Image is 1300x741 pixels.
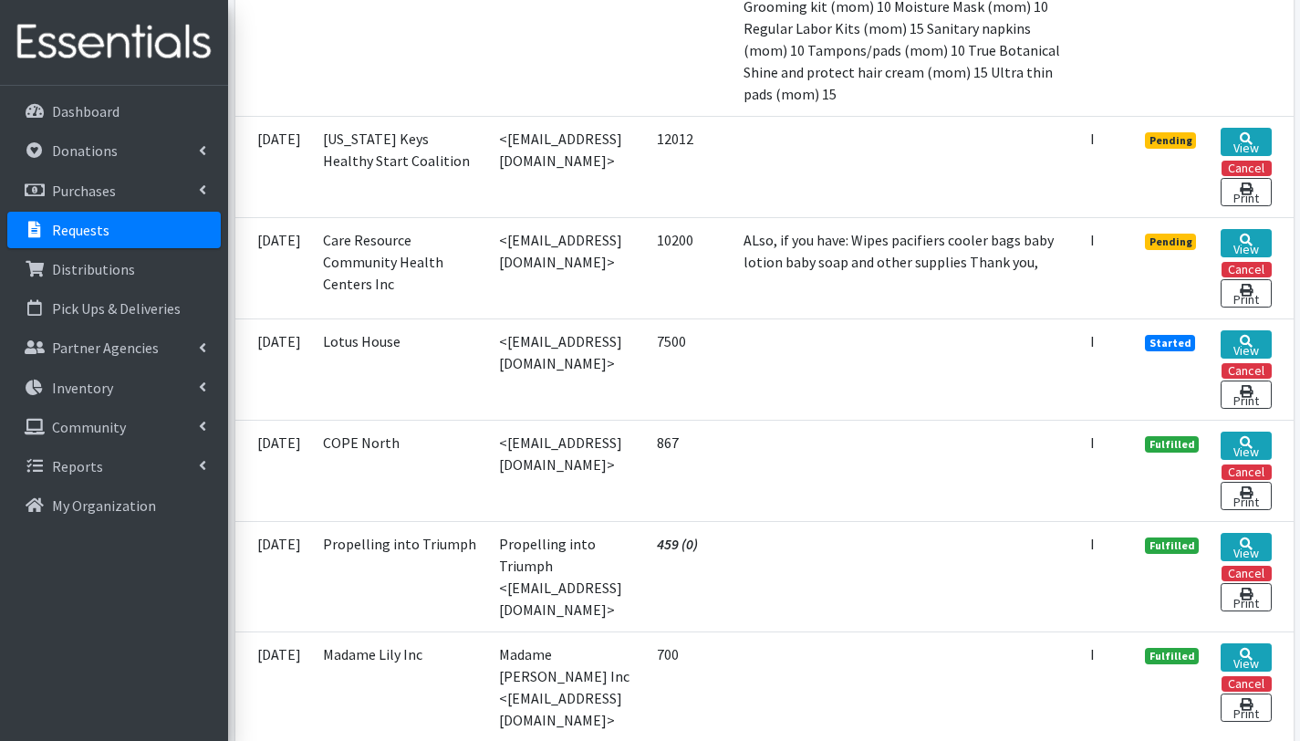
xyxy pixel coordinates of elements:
[7,12,221,73] img: HumanEssentials
[1145,132,1197,149] span: Pending
[1221,482,1271,510] a: Print
[52,221,109,239] p: Requests
[1222,464,1272,480] button: Cancel
[1222,566,1272,581] button: Cancel
[1090,332,1095,350] abbr: Individual
[52,260,135,278] p: Distributions
[1090,433,1095,452] abbr: Individual
[1222,262,1272,277] button: Cancel
[52,299,181,318] p: Pick Ups & Deliveries
[1221,694,1271,722] a: Print
[1221,583,1271,611] a: Print
[312,318,489,420] td: Lotus House
[7,448,221,485] a: Reports
[1221,178,1271,206] a: Print
[1222,363,1272,379] button: Cancel
[1145,648,1200,664] span: Fulfilled
[7,251,221,287] a: Distributions
[52,339,159,357] p: Partner Agencies
[52,102,120,120] p: Dashboard
[7,132,221,169] a: Donations
[1145,537,1200,554] span: Fulfilled
[1221,330,1271,359] a: View
[235,217,312,318] td: [DATE]
[7,329,221,366] a: Partner Agencies
[52,182,116,200] p: Purchases
[1222,676,1272,692] button: Cancel
[235,318,312,420] td: [DATE]
[646,116,733,217] td: 12012
[52,418,126,436] p: Community
[1221,643,1271,672] a: View
[646,521,733,631] td: 459 (0)
[312,217,489,318] td: Care Resource Community Health Centers Inc
[488,521,645,631] td: Propelling into Triumph <[EMAIL_ADDRESS][DOMAIN_NAME]>
[235,521,312,631] td: [DATE]
[1145,335,1196,351] span: Started
[1145,436,1200,453] span: Fulfilled
[1145,234,1197,250] span: Pending
[1090,645,1095,663] abbr: Individual
[1090,535,1095,553] abbr: Individual
[7,290,221,327] a: Pick Ups & Deliveries
[312,420,489,521] td: COPE North
[312,521,489,631] td: Propelling into Triumph
[7,93,221,130] a: Dashboard
[52,457,103,475] p: Reports
[1090,130,1095,148] abbr: Individual
[1221,432,1271,460] a: View
[733,217,1079,318] td: ALso, if you have: Wipes pacifiers cooler bags baby lotion baby soap and other supplies Thank you,
[646,318,733,420] td: 7500
[52,379,113,397] p: Inventory
[1090,231,1095,249] abbr: Individual
[7,172,221,209] a: Purchases
[646,420,733,521] td: 867
[1221,533,1271,561] a: View
[488,318,645,420] td: <[EMAIL_ADDRESS][DOMAIN_NAME]>
[646,217,733,318] td: 10200
[1221,381,1271,409] a: Print
[1222,161,1272,176] button: Cancel
[52,496,156,515] p: My Organization
[235,420,312,521] td: [DATE]
[488,217,645,318] td: <[EMAIL_ADDRESS][DOMAIN_NAME]>
[1221,229,1271,257] a: View
[52,141,118,160] p: Donations
[7,212,221,248] a: Requests
[488,420,645,521] td: <[EMAIL_ADDRESS][DOMAIN_NAME]>
[488,116,645,217] td: <[EMAIL_ADDRESS][DOMAIN_NAME]>
[7,487,221,524] a: My Organization
[1221,279,1271,308] a: Print
[312,116,489,217] td: [US_STATE] Keys Healthy Start Coalition
[235,116,312,217] td: [DATE]
[7,409,221,445] a: Community
[7,370,221,406] a: Inventory
[1221,128,1271,156] a: View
